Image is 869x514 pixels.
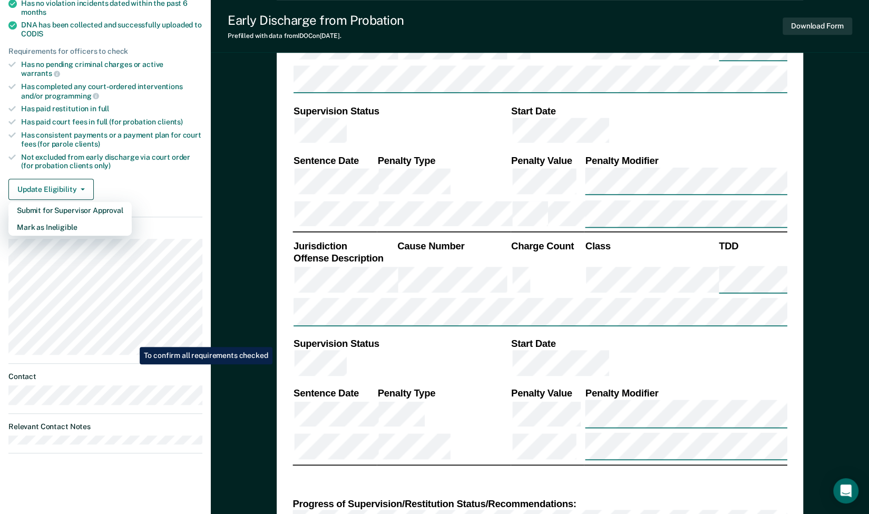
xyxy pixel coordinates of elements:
[8,372,202,381] dt: Contact
[292,239,396,252] th: Jurisdiction
[377,154,510,167] th: Penalty Type
[510,104,787,117] th: Start Date
[833,478,858,503] div: Open Intercom Messenger
[94,161,111,170] span: only)
[21,8,46,16] span: months
[292,154,377,167] th: Sentence Date
[21,131,202,149] div: Has consistent payments or a payment plan for court fees (for parole
[21,118,202,127] div: Has paid court fees in full (for probation
[510,154,584,167] th: Penalty Value
[396,239,510,252] th: Cause Number
[21,30,43,38] span: CODIS
[75,140,100,148] span: clients)
[228,13,404,28] div: Early Discharge from Probation
[292,252,396,265] th: Offense Description
[292,497,787,510] div: Progress of Supervision/Restitution Status/Recommendations:
[8,47,202,56] div: Requirements for officers to check
[718,239,787,252] th: TDD
[8,179,94,200] button: Update Eligibility
[21,82,202,100] div: Has completed any court-ordered interventions and/or
[292,386,377,399] th: Sentence Date
[510,239,584,252] th: Charge Count
[158,118,183,126] span: clients)
[8,202,132,219] button: Submit for Supervisor Approval
[8,422,202,431] dt: Relevant Contact Notes
[584,154,787,167] th: Penalty Modifier
[783,17,852,35] button: Download Form
[584,386,787,399] th: Penalty Modifier
[292,104,510,117] th: Supervision Status
[228,32,404,40] div: Prefilled with data from IDOC on [DATE] .
[21,60,202,78] div: Has no pending criminal charges or active
[98,104,109,113] span: full
[510,337,787,350] th: Start Date
[292,337,510,350] th: Supervision Status
[21,21,202,38] div: DNA has been collected and successfully uploaded to
[45,92,99,100] span: programming
[21,104,202,113] div: Has paid restitution in
[510,386,584,399] th: Penalty Value
[584,239,718,252] th: Class
[8,219,132,236] button: Mark as Ineligible
[377,386,510,399] th: Penalty Type
[21,69,60,77] span: warrants
[21,153,202,171] div: Not excluded from early discharge via court order (for probation clients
